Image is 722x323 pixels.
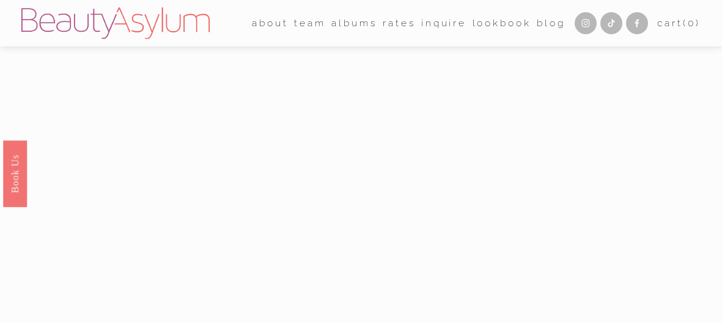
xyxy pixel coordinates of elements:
[331,13,377,32] a: albums
[575,12,597,34] a: Instagram
[626,12,648,34] a: Facebook
[21,7,209,39] img: Beauty Asylum | Bridal Hair &amp; Makeup Charlotte &amp; Atlanta
[3,140,27,206] a: Book Us
[252,13,288,32] a: folder dropdown
[473,13,531,32] a: Lookbook
[600,12,622,34] a: TikTok
[688,17,696,29] span: 0
[383,13,415,32] a: Rates
[294,13,326,32] a: folder dropdown
[657,15,700,32] a: 0 items in cart
[421,13,466,32] a: Inquire
[683,17,701,29] span: ( )
[252,15,288,32] span: about
[537,13,565,32] a: Blog
[294,15,326,32] span: team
